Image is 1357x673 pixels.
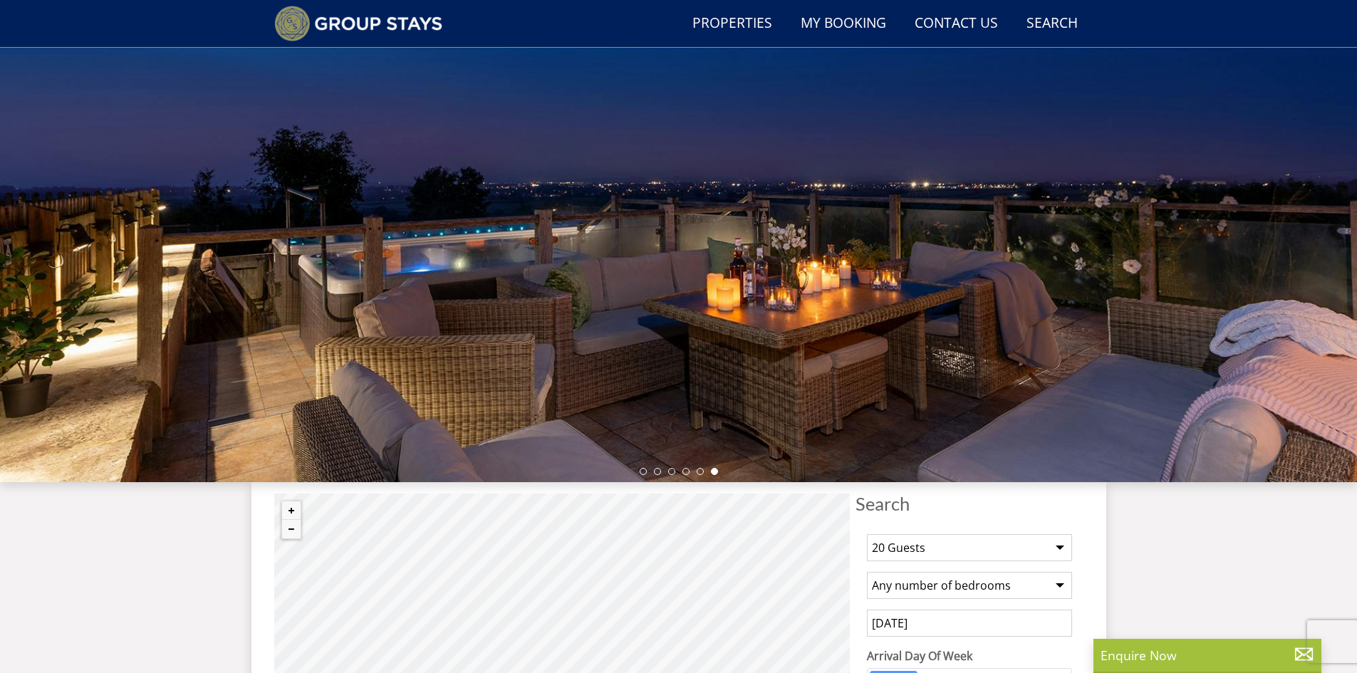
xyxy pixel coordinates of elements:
[282,520,301,538] button: Zoom out
[1101,646,1314,664] p: Enquire Now
[867,610,1072,637] input: Arrival Date
[687,8,778,40] a: Properties
[867,647,1072,664] label: Arrival Day Of Week
[1021,8,1083,40] a: Search
[274,6,443,41] img: Group Stays
[856,494,1083,513] span: Search
[795,8,892,40] a: My Booking
[282,501,301,520] button: Zoom in
[909,8,1004,40] a: Contact Us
